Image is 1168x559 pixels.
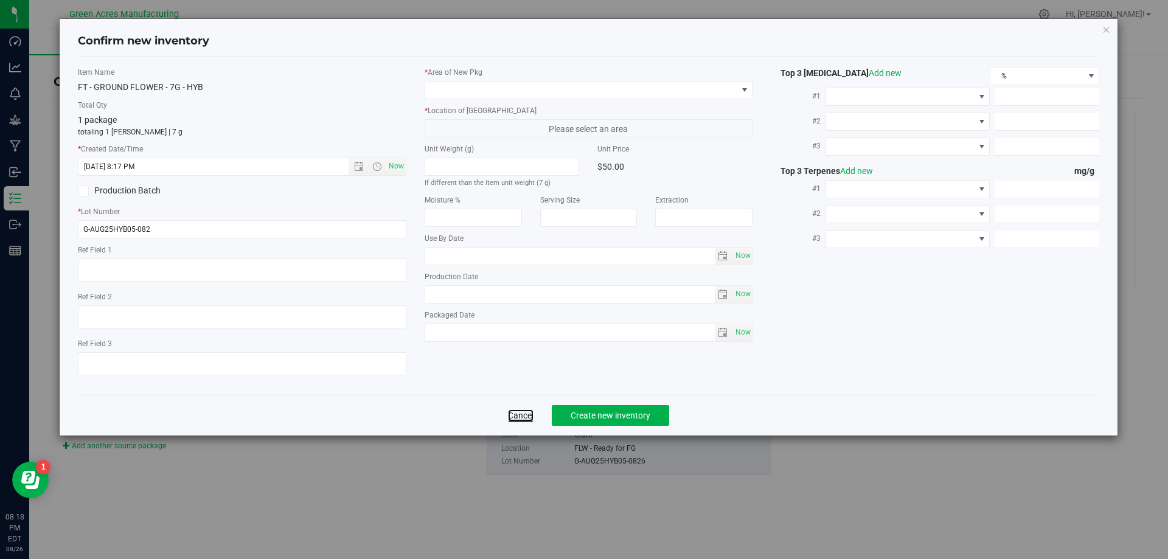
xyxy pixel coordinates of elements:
label: #1 [771,178,826,200]
label: Production Date [425,271,753,282]
label: Moisture % [425,195,522,206]
h4: Confirm new inventory [78,33,209,49]
span: Set Current date [732,324,753,341]
div: $50.00 [597,158,753,176]
span: 1 package [78,115,117,125]
span: select [732,324,752,341]
span: select [715,248,732,265]
iframe: Resource center unread badge [36,460,50,474]
label: Production Batch [78,184,233,197]
span: select [715,324,732,341]
label: #2 [771,110,826,132]
span: % [990,68,1083,85]
span: Create new inventory [571,411,650,420]
span: Top 3 Terpenes [771,166,873,176]
label: Unit Weight (g) [425,144,580,155]
span: select [715,286,732,303]
span: Top 3 [MEDICAL_DATA] [771,68,902,78]
span: select [732,286,752,303]
a: Add new [840,166,873,176]
a: Add new [869,68,902,78]
span: select [732,248,752,265]
label: Packaged Date [425,310,753,321]
small: If different than the item unit weight (7 g) [425,179,551,187]
label: Item Name [78,67,406,78]
label: Ref Field 3 [78,338,406,349]
label: Lot Number [78,206,406,217]
div: FT - GROUND FLOWER - 7G - HYB [78,81,406,94]
label: Use By Date [425,233,753,244]
span: Set Current date [732,247,753,265]
label: Created Date/Time [78,144,406,155]
label: Total Qty [78,100,406,111]
a: Cancel [508,409,534,422]
p: totaling 1 [PERSON_NAME] | 7 g [78,127,406,137]
label: Area of New Pkg [425,67,753,78]
span: Open the date view [349,162,369,172]
iframe: Resource center [12,462,49,498]
label: #3 [771,227,826,249]
span: Set Current date [732,285,753,303]
label: Ref Field 2 [78,291,406,302]
label: Location of [GEOGRAPHIC_DATA] [425,105,753,116]
label: Extraction [655,195,753,206]
label: #3 [771,135,826,157]
button: Create new inventory [552,405,669,426]
label: Unit Price [597,144,753,155]
span: Open the time view [366,162,387,172]
label: #2 [771,203,826,224]
span: Set Current date [386,158,406,175]
label: Ref Field 1 [78,245,406,255]
span: Please select an area [425,119,753,137]
span: mg/g [1074,166,1099,176]
label: #1 [771,85,826,107]
label: Serving Size [540,195,638,206]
